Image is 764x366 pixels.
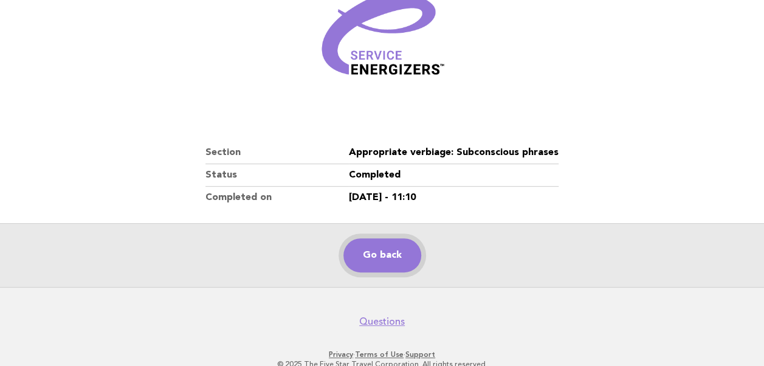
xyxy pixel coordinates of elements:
dd: Appropriate verbiage: Subconscious phrases [349,142,559,164]
a: Support [405,350,435,359]
dt: Status [205,164,349,187]
a: Terms of Use [355,350,404,359]
dd: [DATE] - 11:10 [349,187,559,209]
p: · · [17,350,747,359]
a: Privacy [329,350,353,359]
dd: Completed [349,164,559,187]
dt: Section [205,142,349,164]
a: Go back [343,238,421,272]
a: Questions [359,316,405,328]
dt: Completed on [205,187,349,209]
